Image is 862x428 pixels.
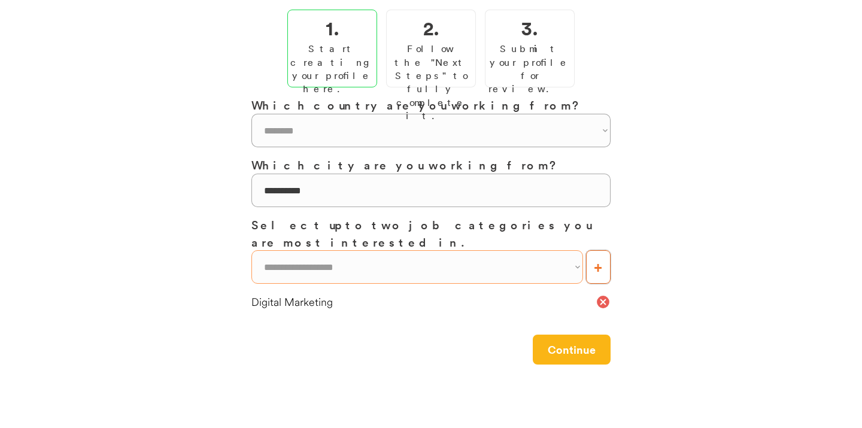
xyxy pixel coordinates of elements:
div: Submit your profile for review. [488,42,571,96]
h2: 2. [423,13,439,42]
div: Digital Marketing [251,295,596,309]
button: cancel [596,295,611,309]
h3: Which city are you working from? [251,156,611,174]
h2: 3. [521,13,538,42]
div: Follow the "Next Steps" to fully complete it. [390,42,472,122]
button: Continue [533,335,611,365]
h2: 1. [326,13,339,42]
h3: Select up to two job categories you are most interested in. [251,216,611,250]
div: Start creating your profile here. [290,42,374,96]
h3: Which country are you working from? [251,96,611,114]
button: + [586,250,611,284]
